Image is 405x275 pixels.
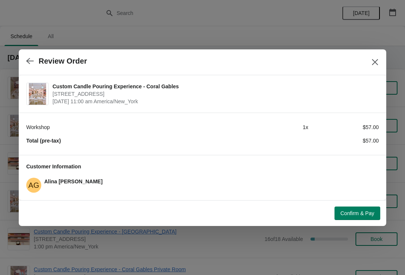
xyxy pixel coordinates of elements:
[340,210,374,216] span: Confirm & Pay
[238,123,308,131] div: 1 x
[368,55,382,69] button: Close
[52,90,375,98] span: [STREET_ADDRESS]
[39,57,87,65] h2: Review Order
[26,178,41,193] span: Alina
[334,207,380,220] button: Confirm & Pay
[52,83,375,90] span: Custom Candle Pouring Experience - Coral Gables
[28,181,39,189] text: AG
[26,164,81,169] span: Customer Information
[26,138,61,144] strong: Total (pre-tax)
[26,123,238,131] div: Workshop
[308,137,379,144] div: $57.00
[52,98,375,105] span: [DATE] 11:00 am America/New_York
[29,83,46,105] img: Custom Candle Pouring Experience - Coral Gables | 154 Giralda Avenue, Coral Gables, FL, USA | Aug...
[44,178,103,184] span: Alina [PERSON_NAME]
[308,123,379,131] div: $57.00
